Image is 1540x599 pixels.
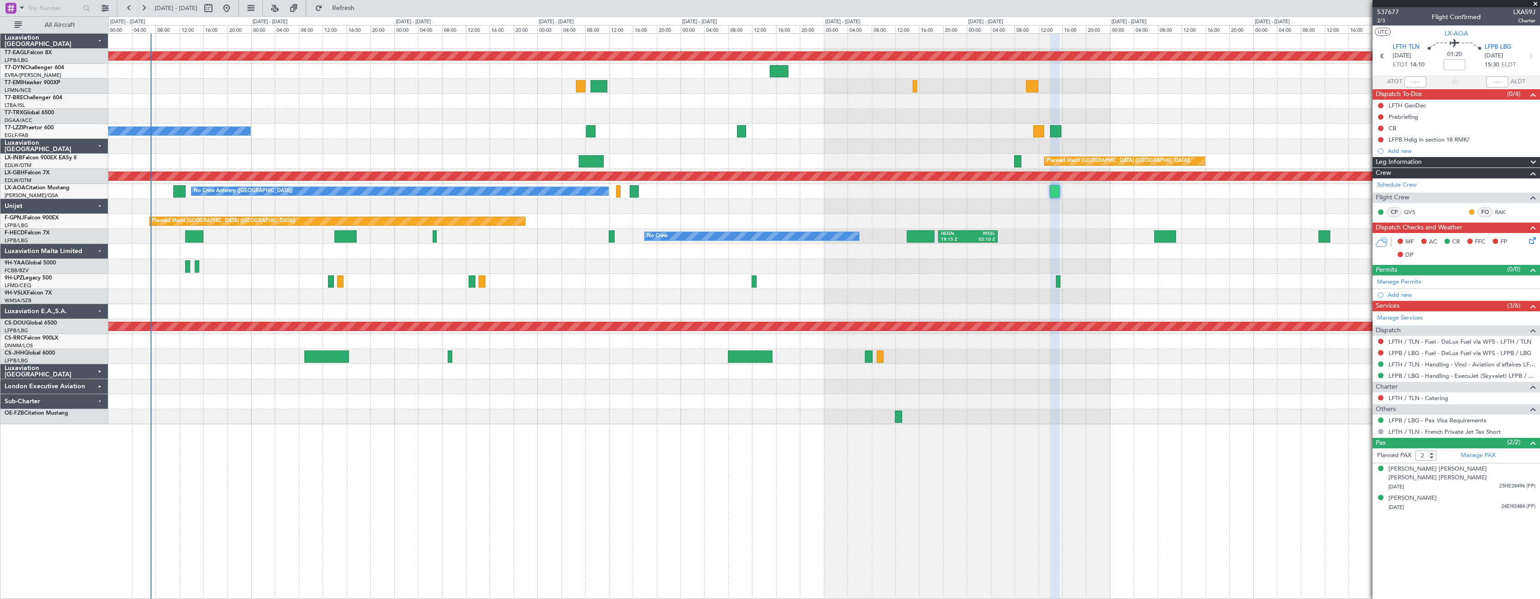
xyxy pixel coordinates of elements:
[1389,338,1531,345] a: LFTH / TLN - Fuel - DeLux Fuel via WFS - LFTH / TLN
[537,25,561,33] div: 00:00
[5,50,27,56] span: T7-EAGL
[1277,25,1301,33] div: 04:00
[5,95,23,101] span: T7-BRE
[324,5,363,11] span: Refresh
[5,350,24,356] span: CS-JHH
[1376,223,1462,233] span: Dispatch Checks and Weather
[5,411,24,416] span: OE-FZB
[1405,251,1414,260] span: DP
[5,267,29,274] a: FCBB/BZV
[1229,25,1253,33] div: 20:00
[5,125,23,131] span: T7-LZZI
[991,25,1015,33] div: 04:00
[5,275,23,281] span: 9H-LPZ
[1301,25,1324,33] div: 08:00
[1387,207,1402,217] div: CP
[418,25,442,33] div: 04:00
[1376,301,1399,311] span: Services
[5,320,26,326] span: CS-DOU
[466,25,490,33] div: 12:00
[5,155,76,161] a: LX-INBFalcon 900EX EASy II
[1389,416,1486,424] a: LFPB / LBG - Pax Visa Requirements
[1410,61,1424,70] span: 14:10
[5,260,56,266] a: 9H-YAAGlobal 5000
[1376,89,1422,100] span: Dispatch To-Dos
[514,25,537,33] div: 20:00
[848,25,871,33] div: 04:00
[1389,465,1535,482] div: [PERSON_NAME] [PERSON_NAME] [PERSON_NAME] [PERSON_NAME]
[5,335,24,341] span: CS-RRC
[1510,77,1525,86] span: ALDT
[5,342,33,349] a: DNMM/LOS
[895,25,919,33] div: 12:00
[1377,17,1399,25] span: 2/3
[5,185,25,191] span: LX-AOA
[1110,25,1134,33] div: 00:00
[1086,25,1110,33] div: 20:00
[968,18,1003,26] div: [DATE] - [DATE]
[1507,264,1520,274] span: (0/0)
[1182,25,1205,33] div: 12:00
[1376,438,1386,448] span: Pax
[1387,77,1402,86] span: ATOT
[1253,25,1277,33] div: 00:00
[681,25,704,33] div: 00:00
[1377,7,1399,17] span: 537677
[5,230,50,236] a: F-HECDFalcon 7X
[5,327,28,334] a: LFPB/LBG
[5,155,22,161] span: LX-INB
[1475,238,1485,247] span: FFC
[1111,18,1146,26] div: [DATE] - [DATE]
[1389,428,1501,436] a: LFTH / TLN - French Private Jet Tax Short
[5,80,60,86] a: T7-EMIHawker 900XP
[5,102,25,109] a: LTBA/ISL
[5,260,25,266] span: 9H-YAA
[1158,25,1182,33] div: 08:00
[1389,102,1426,109] div: LFTH GenDec
[5,290,27,296] span: 9H-VSLK
[394,25,418,33] div: 00:00
[1393,43,1419,52] span: LFTH TLN
[1388,147,1535,155] div: Add new
[5,297,31,304] a: WMSA/SZB
[5,185,70,191] a: LX-AOACitation Mustang
[1500,238,1507,247] span: FP
[825,18,860,26] div: [DATE] - [DATE]
[1389,504,1404,511] span: [DATE]
[1015,25,1038,33] div: 08:00
[967,25,990,33] div: 00:00
[227,25,251,33] div: 20:00
[1377,451,1411,460] label: Planned PAX
[370,25,394,33] div: 20:00
[1389,483,1404,490] span: [DATE]
[323,25,346,33] div: 12:00
[1389,494,1437,503] div: [PERSON_NAME]
[752,25,776,33] div: 12:00
[941,237,968,243] div: 19:15 Z
[5,177,31,184] a: EDLW/DTM
[203,25,227,33] div: 16:00
[1389,113,1418,121] div: Prebriefing
[5,170,25,176] span: LX-GBH
[5,350,55,356] a: CS-JHHGlobal 6000
[968,231,995,237] div: WSSL
[5,192,58,199] a: [PERSON_NAME]/QSA
[5,237,28,244] a: LFPB/LBG
[1047,154,1190,168] div: Planned Maint [GEOGRAPHIC_DATA] ([GEOGRAPHIC_DATA])
[5,222,28,229] a: LFPB/LBG
[5,357,28,364] a: LFPB/LBG
[251,25,275,33] div: 00:00
[682,18,717,26] div: [DATE] - [DATE]
[1388,291,1535,299] div: Add new
[1389,360,1535,368] a: LFTH / TLN - Handling - Vinci - Aviation d'affaires LFTH / TLN*****MY HANDLING****
[657,25,681,33] div: 20:00
[1377,314,1423,323] a: Manage Services
[1393,51,1411,61] span: [DATE]
[5,335,58,341] a: CS-RRCFalcon 900LX
[1405,238,1414,247] span: MF
[180,25,203,33] div: 12:00
[5,50,52,56] a: T7-EAGLFalcon 8X
[1507,437,1520,447] span: (2/2)
[1507,301,1520,310] span: (3/6)
[252,18,288,26] div: [DATE] - [DATE]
